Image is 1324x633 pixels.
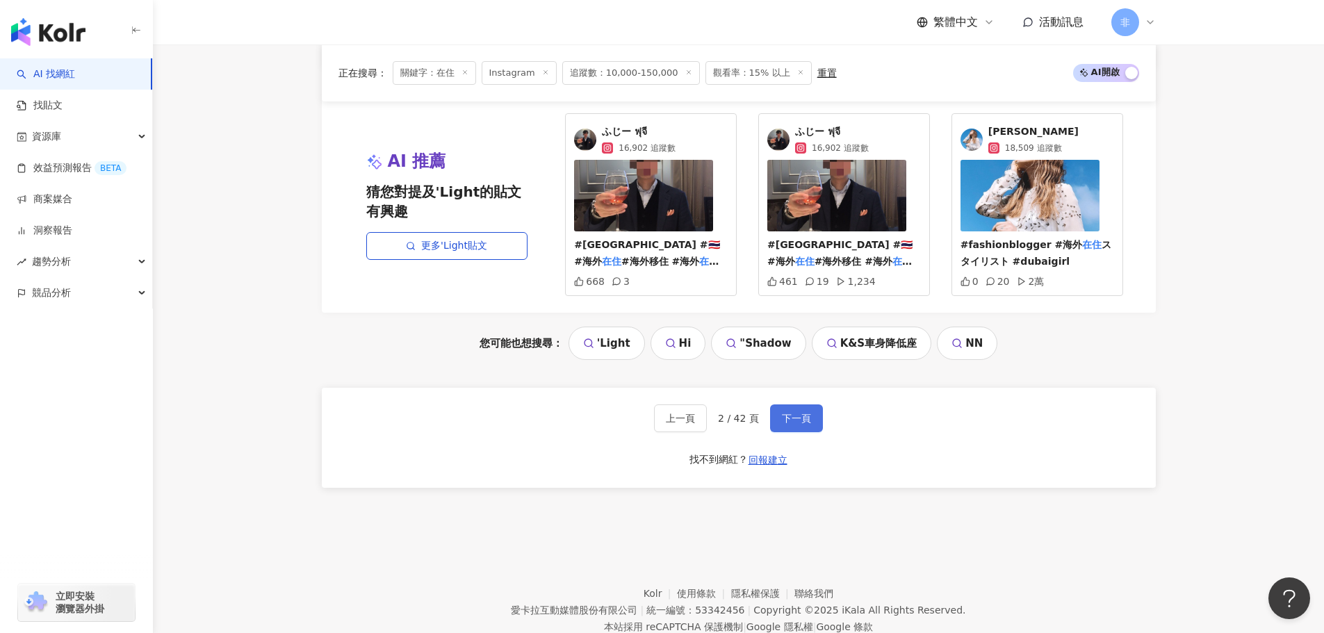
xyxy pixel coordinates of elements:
[562,61,700,85] span: 追蹤數：10,000-150,000
[1005,142,1062,154] span: 18,509 追蹤數
[56,590,104,615] span: 立即安裝 瀏覽器外掛
[32,121,61,152] span: 資源庫
[1268,577,1310,619] iframe: Help Scout Beacon - Open
[743,621,746,632] span: |
[569,327,645,360] a: 'Light
[892,256,912,267] mark: 在住
[11,18,85,46] img: logo
[646,605,744,616] div: 統一編號：53342456
[842,605,865,616] a: iKala
[961,276,979,287] div: 0
[767,125,921,154] a: KOL Avatarふじー ฟุจี16,902 追蹤數
[812,327,932,360] a: K&S車身降低座
[574,125,728,154] a: KOL Avatarふじー ฟุจี16,902 追蹤數
[961,129,983,151] img: KOL Avatar
[1039,15,1084,28] span: 活動訊息
[574,239,719,267] span: #[GEOGRAPHIC_DATA] #🇹🇭 #海外
[17,224,72,238] a: 洞察報告
[366,182,528,221] span: 猜您對提及'Light的貼文有興趣
[654,404,707,432] button: 上一頁
[749,454,787,466] span: 回報建立
[17,67,75,81] a: searchAI 找網紅
[753,605,965,616] div: Copyright © 2025 All Rights Reserved.
[393,61,476,85] span: 關鍵字：在住
[794,588,833,599] a: 聯絡我們
[17,257,26,267] span: rise
[933,15,978,30] span: 繁體中文
[574,129,596,151] img: KOL Avatar
[748,449,788,471] button: 回報建立
[1120,15,1130,30] span: 非
[574,276,605,287] div: 668
[815,256,892,267] span: #海外移住 #海外
[32,277,71,309] span: 競品分析
[602,256,621,267] mark: 在住
[718,413,759,424] span: 2 / 42 頁
[817,67,837,79] div: 重置
[366,232,528,260] a: 更多'Light貼文
[666,413,695,424] span: 上一頁
[1082,239,1102,250] mark: 在住
[805,276,829,287] div: 19
[17,192,72,206] a: 商案媒合
[813,621,817,632] span: |
[338,67,387,79] span: 正在搜尋 ：
[17,161,126,175] a: 效益預測報告BETA
[677,588,731,599] a: 使用條款
[747,605,751,616] span: |
[767,276,798,287] div: 461
[482,61,557,85] span: Instagram
[961,125,1114,154] a: KOL Avatar[PERSON_NAME]18,509 追蹤數
[705,61,812,85] span: 觀看率：15% 以上
[18,584,135,621] a: chrome extension立即安裝 瀏覽器外掛
[640,605,644,616] span: |
[937,327,997,360] a: NN
[22,591,49,614] img: chrome extension
[32,246,71,277] span: 趨勢分析
[961,239,1111,267] span: スタイリスト #dubaigirl
[651,327,706,360] a: Hi
[795,125,869,139] span: ふじー ฟุจี
[1017,276,1045,287] div: 2萬
[795,256,815,267] mark: 在住
[644,588,677,599] a: Kolr
[746,621,813,632] a: Google 隱私權
[986,276,1010,287] div: 20
[602,125,676,139] span: ふじー ฟุจี
[731,588,795,599] a: 隱私權保護
[767,239,913,267] span: #[GEOGRAPHIC_DATA] #🇹🇭 #海外
[836,276,876,287] div: 1,234
[619,142,676,154] span: 16,902 追蹤數
[767,129,790,151] img: KOL Avatar
[621,256,699,267] span: #海外移住 #海外
[511,605,637,616] div: 愛卡拉互動媒體股份有限公司
[322,327,1156,360] div: 您可能也想搜尋：
[782,413,811,424] span: 下一頁
[388,150,446,174] span: AI 推薦
[816,621,873,632] a: Google 條款
[699,256,719,267] mark: 在住
[812,142,869,154] span: 16,902 追蹤數
[612,276,630,287] div: 3
[711,327,806,360] a: "Shadow
[770,404,823,432] button: 下一頁
[961,239,1082,250] span: #fashionblogger #海外
[988,125,1079,139] span: [PERSON_NAME]
[17,99,63,113] a: 找貼文
[689,453,748,467] div: 找不到網紅？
